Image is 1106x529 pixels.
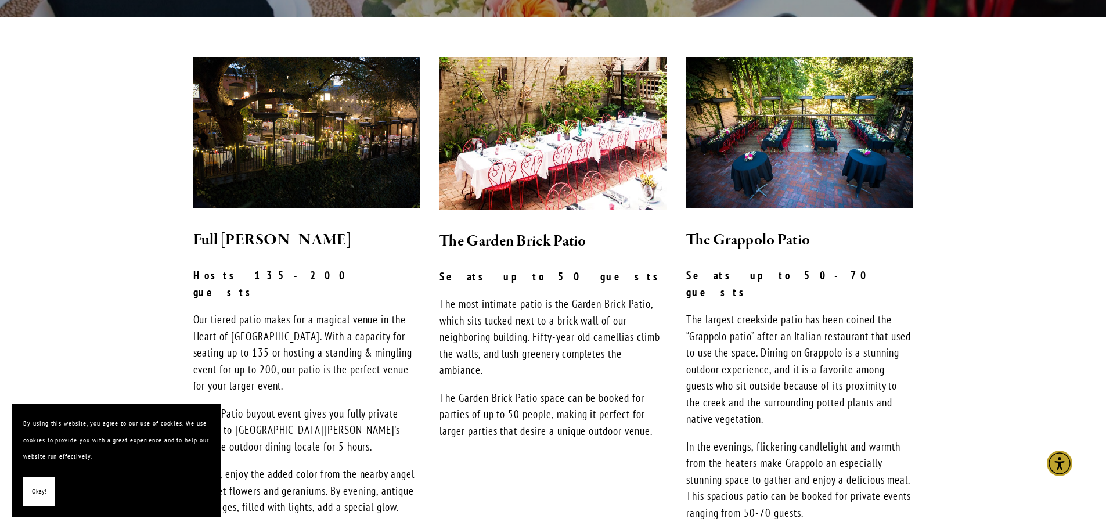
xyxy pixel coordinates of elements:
p: Our tiered patio makes for a magical venue in the Heart of [GEOGRAPHIC_DATA]. With a capacity for... [193,311,420,394]
img: novo-restaurant-lounge-patio-33_v2.jpg [193,57,420,208]
h2: The Garden Brick Patio [439,229,667,254]
img: bricks.jpg [439,57,667,210]
p: By using this website, you agree to our use of cookies. We use cookies to provide you with a grea... [23,415,209,465]
div: Accessibility Menu [1047,451,1072,476]
p: In the evenings, flickering candlelight and warmth from the heaters make Grappolo an especially s... [686,438,913,521]
button: Okay! [23,477,55,506]
p: The most intimate patio is the Garden Brick Patio, which sits tucked next to a brick wall of our ... [439,296,667,379]
span: Okay! [32,483,46,500]
p: By day, enjoy the added color from the nearby angel trumpet flowers and geraniums. By evening, an... [193,466,420,516]
p: A Full-Patio buyout event gives you fully private access to [GEOGRAPHIC_DATA][PERSON_NAME]'s favo... [193,405,420,455]
strong: Seats up to 50 guests [439,269,665,283]
p: The Garden Brick Patio space can be booked for parties of up to 50 people, making it perfect for ... [439,390,667,440]
p: The largest creekside patio has been coined the “Grappolo patio” after an Italian restaurant that... [686,311,913,427]
h2: Full [PERSON_NAME] [193,228,420,253]
h2: The Grappolo Patio [686,228,913,253]
img: Our Grappolo Patio seats 50 to 70 guests. [686,57,913,208]
section: Cookie banner [12,404,221,517]
strong: Seats up to 50-70 guests [686,268,888,299]
strong: Hosts 135-200 guests [193,268,366,299]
